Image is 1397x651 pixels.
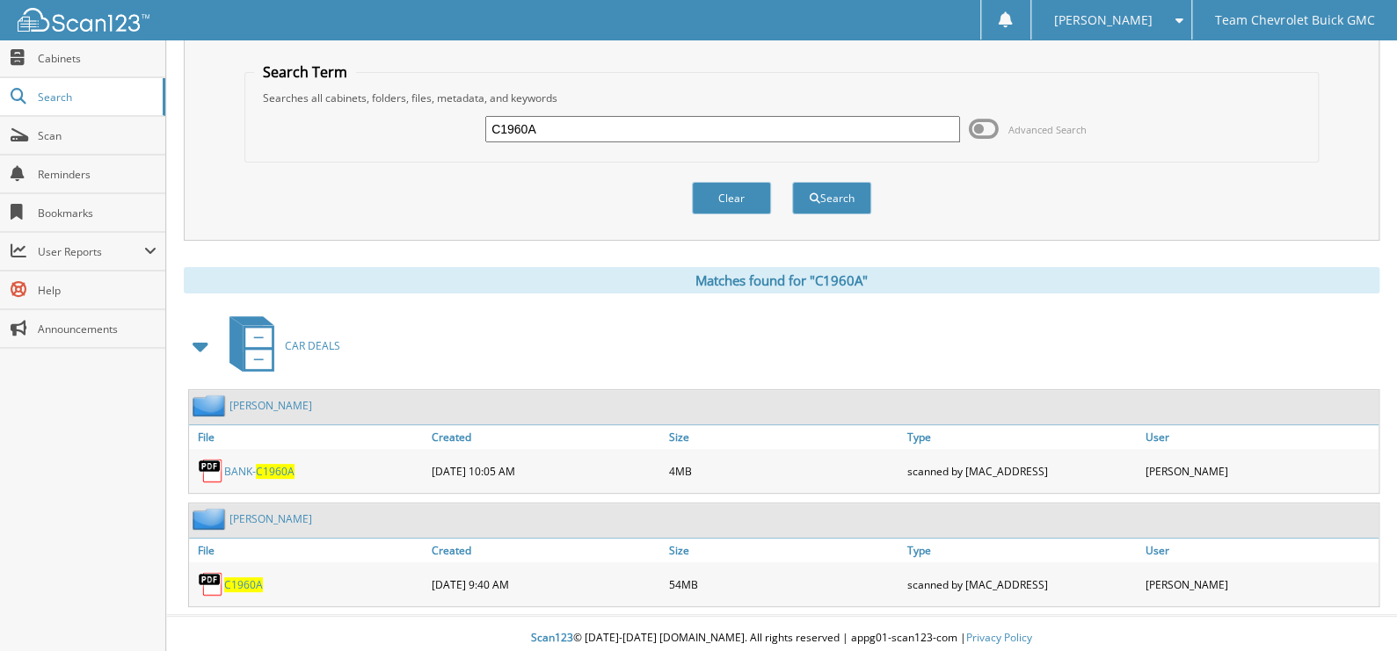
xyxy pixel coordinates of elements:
[38,244,144,259] span: User Reports
[1140,453,1379,488] div: [PERSON_NAME]
[1140,539,1379,562] a: User
[427,453,666,488] div: [DATE] 10:05 AM
[224,577,263,592] a: C1960A
[224,464,295,479] a: BANK-C1960A
[229,511,312,526] a: [PERSON_NAME]
[18,8,149,32] img: scan123-logo-white.svg
[903,567,1141,602] div: scanned by [MAC_ADDRESS]
[285,338,340,353] span: CAR DEALS
[427,425,666,449] a: Created
[665,567,903,602] div: 54MB
[189,539,427,562] a: File
[193,394,229,416] img: folder2.png
[38,206,156,221] span: Bookmarks
[198,458,224,484] img: PDF.png
[219,311,340,380] a: CAR DEALS
[665,425,903,449] a: Size
[531,630,573,645] span: Scan123
[198,571,224,597] img: PDF.png
[38,90,154,105] span: Search
[1215,15,1374,25] span: Team Chevrolet Buick GMC
[184,267,1379,293] div: Matches found for "C1960A"
[229,398,312,413] a: [PERSON_NAME]
[1309,567,1397,651] iframe: Chat Widget
[903,425,1141,449] a: Type
[665,539,903,562] a: Size
[1140,425,1379,449] a: User
[792,182,871,214] button: Search
[966,630,1032,645] a: Privacy Policy
[903,453,1141,488] div: scanned by [MAC_ADDRESS]
[254,90,1309,105] div: Searches all cabinets, folders, files, metadata, and keywords
[38,128,156,143] span: Scan
[38,51,156,66] span: Cabinets
[903,539,1141,562] a: Type
[692,182,771,214] button: Clear
[256,464,295,479] span: C1960A
[1140,567,1379,602] div: [PERSON_NAME]
[38,283,156,298] span: Help
[427,539,666,562] a: Created
[1053,15,1152,25] span: [PERSON_NAME]
[189,425,427,449] a: File
[427,567,666,602] div: [DATE] 9:40 AM
[665,453,903,488] div: 4MB
[38,167,156,182] span: Reminders
[254,62,356,82] legend: Search Term
[193,508,229,530] img: folder2.png
[38,322,156,336] span: Announcements
[1008,123,1087,136] span: Advanced Search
